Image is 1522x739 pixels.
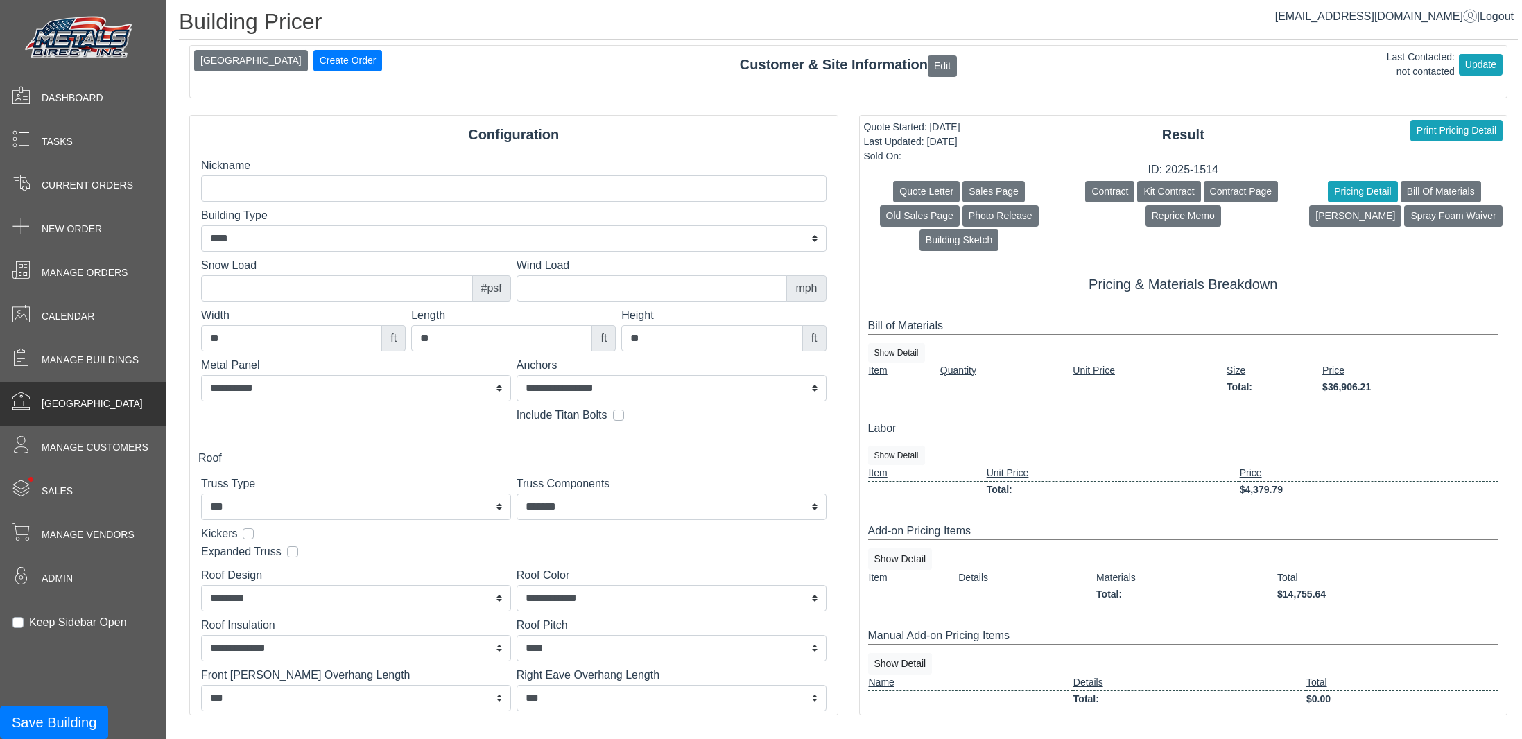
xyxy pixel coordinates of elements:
label: Expanded Truss [201,544,282,560]
span: [GEOGRAPHIC_DATA] [42,397,143,411]
span: Admin [42,571,73,586]
label: Length [411,307,616,324]
span: New Order [42,222,102,236]
button: Update [1459,54,1503,76]
span: Manage Orders [42,266,128,280]
td: Unit Price [986,465,1239,482]
span: Tasks [42,134,73,149]
div: mph [786,275,826,302]
label: Metal Panel [201,357,511,374]
button: [GEOGRAPHIC_DATA] [194,50,308,71]
div: Result [860,124,1507,145]
button: [PERSON_NAME] [1309,205,1401,227]
h5: Pricing & Materials Breakdown [868,276,1499,293]
td: Total: [986,481,1239,498]
label: Roof Color [517,567,827,584]
span: Current Orders [42,178,133,193]
div: Customer & Site Information [190,54,1507,76]
button: Contract Page [1204,181,1279,202]
span: Calendar [42,309,94,324]
div: ft [381,325,406,351]
label: Width [201,307,406,324]
button: Kit Contract [1137,181,1200,202]
span: Manage Buildings [42,353,139,367]
div: Add-on Pricing Items [868,523,1499,540]
label: Anchors [517,357,827,374]
td: Size [1226,363,1322,379]
label: Snow Load [201,257,511,274]
button: Pricing Detail [1328,181,1397,202]
td: Item [868,570,958,586]
td: Total [1277,570,1498,586]
div: | [1275,8,1514,25]
td: $4,379.79 [1239,481,1498,498]
div: Last Updated: [DATE] [864,134,960,149]
td: Unit Price [1072,363,1226,379]
button: Contract [1085,181,1134,202]
div: Configuration [190,124,838,145]
span: Sales [42,484,73,498]
div: Manual Add-on Pricing Items [868,627,1499,645]
div: ft [802,325,827,351]
div: Roof [198,450,829,467]
label: Building Type [201,207,827,224]
div: ft [591,325,616,351]
div: Sold On: [864,149,960,164]
label: Nickname [201,157,827,174]
label: Height [621,307,826,324]
button: Quote Letter [893,181,960,202]
div: Quote Started: [DATE] [864,120,960,134]
div: Labor [868,420,1499,437]
td: Name [868,675,1073,691]
td: Total: [1226,379,1322,395]
label: Roof Design [201,567,511,584]
span: Dashboard [42,91,103,105]
label: Roof Insulation [201,617,511,634]
div: Last Contacted: not contacted [1387,50,1455,79]
img: Metals Direct Inc Logo [21,12,139,64]
button: Show Detail [868,343,925,363]
button: Reprice Memo [1145,205,1221,227]
span: Logout [1480,10,1514,22]
label: Truss Type [201,476,511,492]
label: Roof Pitch [517,617,827,634]
td: Total: [1096,586,1277,602]
button: Show Detail [868,446,925,465]
button: Show Detail [868,548,933,570]
button: Spray Foam Waiver [1404,205,1502,227]
label: Include Titan Bolts [517,407,607,424]
button: Sales Page [962,181,1025,202]
label: Keep Sidebar Open [29,614,127,631]
td: $0.00 [1306,690,1498,707]
a: [EMAIL_ADDRESS][DOMAIN_NAME] [1275,10,1477,22]
td: Details [1073,675,1306,691]
td: Materials [1096,570,1277,586]
td: Price [1322,363,1498,379]
span: • [13,457,49,502]
td: Total [1306,675,1498,691]
h1: Building Pricer [179,8,1518,40]
label: Kickers [201,525,237,542]
span: Manage Customers [42,440,148,455]
div: ID: 2025-1514 [860,162,1507,178]
label: Right Eave Overhang Length [517,667,827,684]
label: Front [PERSON_NAME] Overhang Length [201,667,511,684]
button: Show Detail [868,653,933,675]
td: Price [1239,465,1498,482]
td: $14,755.64 [1277,586,1498,602]
label: Wind Load [517,257,827,274]
div: Bill of Materials [868,318,1499,335]
button: Edit [928,55,957,77]
td: Item [868,465,986,482]
button: Bill Of Materials [1401,181,1481,202]
button: Building Sketch [919,229,999,251]
td: Item [868,363,940,379]
td: $36,906.21 [1322,379,1498,395]
button: Old Sales Page [880,205,960,227]
td: Details [958,570,1096,586]
button: Photo Release [962,205,1039,227]
td: Quantity [940,363,1072,379]
span: Manage Vendors [42,528,135,542]
div: #psf [472,275,511,302]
